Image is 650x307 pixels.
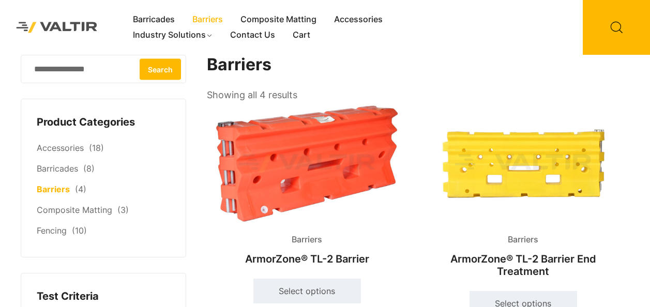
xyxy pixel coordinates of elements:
[140,58,181,80] button: Search
[325,12,391,27] a: Accessories
[423,248,623,283] h2: ArmorZone® TL-2 Barrier End Treatment
[89,143,104,153] span: (18)
[284,232,330,248] span: Barriers
[284,27,319,43] a: Cart
[83,163,95,174] span: (8)
[117,205,129,215] span: (3)
[124,27,222,43] a: Industry Solutions
[207,103,407,270] a: BarriersArmorZone® TL-2 Barrier
[207,248,407,270] h2: ArmorZone® TL-2 Barrier
[37,184,70,194] a: Barriers
[221,27,284,43] a: Contact Us
[8,13,106,41] img: Valtir Rentals
[423,103,623,283] a: BarriersArmorZone® TL-2 Barrier End Treatment
[72,225,87,236] span: (10)
[37,115,170,130] h4: Product Categories
[37,163,78,174] a: Barricades
[37,143,84,153] a: Accessories
[232,12,325,27] a: Composite Matting
[207,86,297,104] p: Showing all 4 results
[184,12,232,27] a: Barriers
[37,205,112,215] a: Composite Matting
[207,55,624,75] h1: Barriers
[253,279,361,303] a: Select options for “ArmorZone® TL-2 Barrier”
[124,12,184,27] a: Barricades
[37,225,67,236] a: Fencing
[37,289,170,304] h4: Test Criteria
[75,184,86,194] span: (4)
[500,232,546,248] span: Barriers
